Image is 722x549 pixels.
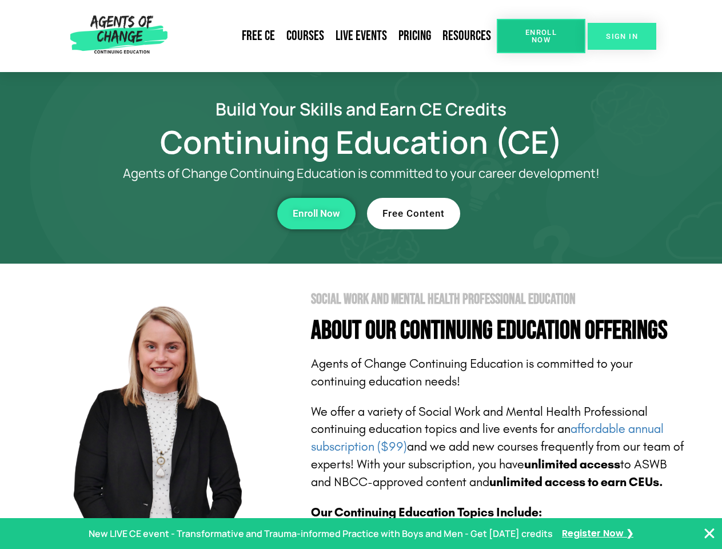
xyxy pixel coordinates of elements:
p: New LIVE CE event - Transformative and Trauma-informed Practice with Boys and Men - Get [DATE] cr... [89,526,553,542]
span: Enroll Now [515,29,567,43]
button: Close Banner [703,527,716,540]
a: Enroll Now [277,198,356,229]
a: Free CE [236,23,281,49]
a: SIGN IN [588,23,656,50]
span: Free Content [382,209,445,218]
b: unlimited access [524,457,620,472]
a: Pricing [393,23,437,49]
p: Agents of Change Continuing Education is committed to your career development! [81,166,641,181]
a: Register Now ❯ [562,526,633,542]
span: Agents of Change Continuing Education is committed to your continuing education needs! [311,356,633,389]
b: Our Continuing Education Topics Include: [311,505,542,520]
p: We offer a variety of Social Work and Mental Health Professional continuing education topics and ... [311,403,687,491]
h2: Social Work and Mental Health Professional Education [311,292,687,307]
h2: Build Your Skills and Earn CE Credits [35,101,687,117]
span: Enroll Now [293,209,340,218]
a: Free Content [367,198,460,229]
a: Courses [281,23,330,49]
a: Live Events [330,23,393,49]
nav: Menu [172,23,497,49]
a: Resources [437,23,497,49]
b: unlimited access to earn CEUs. [489,475,663,490]
h4: About Our Continuing Education Offerings [311,318,687,344]
h1: Continuing Education (CE) [35,129,687,155]
span: SIGN IN [606,33,638,40]
a: Enroll Now [497,19,585,53]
